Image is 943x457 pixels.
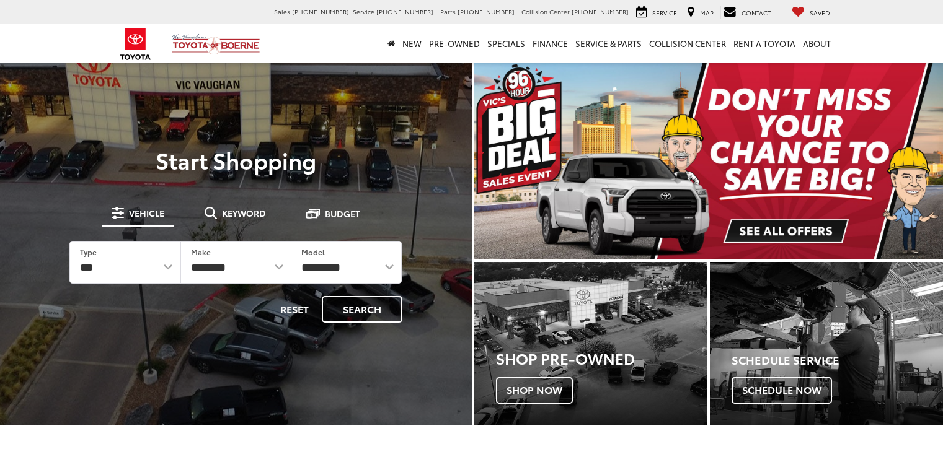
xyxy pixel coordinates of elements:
span: Parts [440,7,456,16]
a: New [399,24,425,63]
label: Type [80,246,97,257]
span: Budget [325,209,360,218]
a: Finance [529,24,572,63]
a: Pre-Owned [425,24,484,63]
label: Make [191,246,211,257]
p: Start Shopping [52,147,420,172]
a: My Saved Vehicles [789,6,833,19]
span: Sales [274,7,290,16]
a: Map [684,6,717,19]
img: Vic Vaughan Toyota of Boerne [172,33,260,55]
a: Service & Parts: Opens in a new tab [572,24,645,63]
a: Specials [484,24,529,63]
span: Shop Now [496,377,573,403]
span: Schedule Now [732,377,832,403]
img: Toyota [112,24,159,64]
div: Toyota [474,262,707,425]
div: Toyota [710,262,943,425]
span: [PHONE_NUMBER] [572,7,629,16]
span: Contact [742,8,771,17]
a: Home [384,24,399,63]
button: Search [322,296,402,323]
h4: Schedule Service [732,354,943,367]
h3: Shop Pre-Owned [496,350,707,366]
a: Collision Center [645,24,730,63]
span: Saved [810,8,830,17]
a: Service [633,6,680,19]
span: [PHONE_NUMBER] [292,7,349,16]
a: Schedule Service Schedule Now [710,262,943,425]
a: Contact [720,6,774,19]
span: Keyword [222,209,266,217]
span: Vehicle [129,209,164,217]
span: Collision Center [521,7,570,16]
span: Service [353,7,374,16]
a: About [799,24,835,63]
span: Service [652,8,677,17]
a: Shop Pre-Owned Shop Now [474,262,707,425]
button: Reset [270,296,319,323]
a: Rent a Toyota [730,24,799,63]
span: [PHONE_NUMBER] [376,7,433,16]
span: [PHONE_NUMBER] [458,7,515,16]
span: Map [700,8,714,17]
label: Model [301,246,325,257]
